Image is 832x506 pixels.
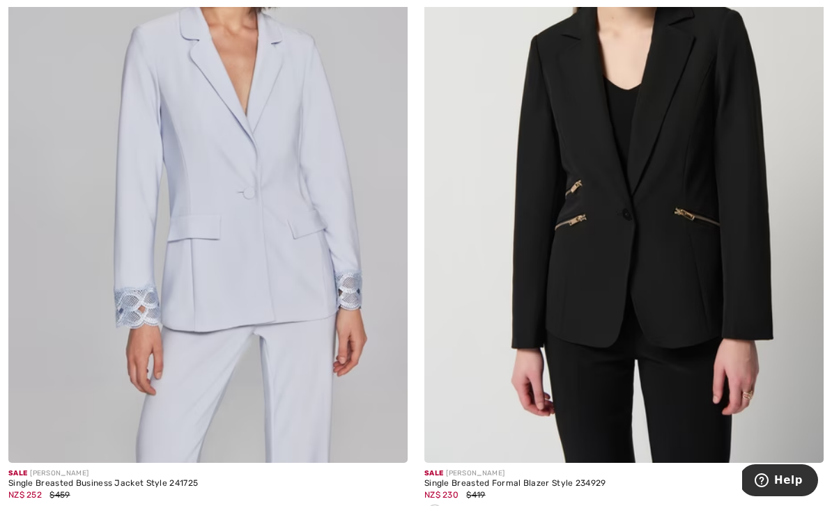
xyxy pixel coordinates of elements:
iframe: Opens a widget where you can find more information [742,464,818,499]
span: NZ$ 230 [424,490,459,500]
span: $419 [466,490,485,500]
div: Single Breasted Business Jacket Style 241725 [8,479,408,489]
div: Single Breasted Formal Blazer Style 234929 [424,479,824,489]
span: Sale [8,469,27,477]
div: [PERSON_NAME] [8,468,408,479]
span: Sale [424,469,443,477]
span: NZ$ 252 [8,490,42,500]
span: $459 [49,490,70,500]
div: [PERSON_NAME] [424,468,824,479]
